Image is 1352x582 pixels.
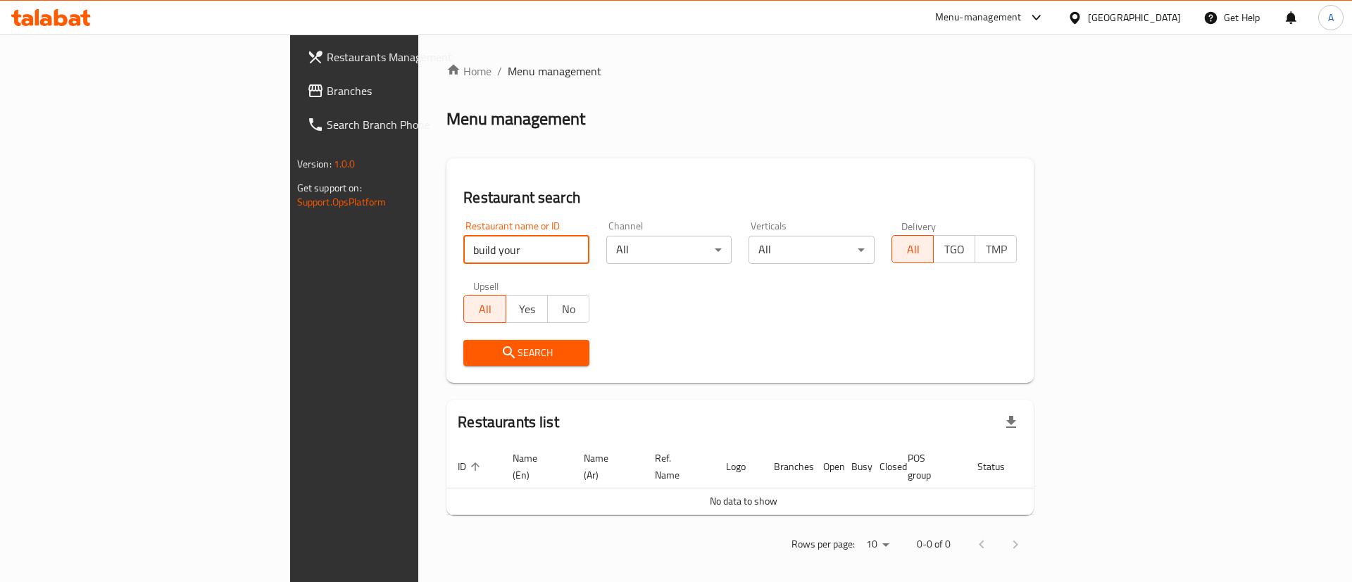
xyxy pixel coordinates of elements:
div: All [606,236,732,264]
h2: Menu management [446,108,585,130]
span: TGO [939,239,970,260]
button: TGO [933,235,975,263]
h2: Restaurant search [463,187,1017,208]
table: enhanced table [446,445,1089,515]
button: No [547,295,589,323]
p: Rows per page: [791,536,855,553]
span: Ref. Name [655,450,698,483]
a: Branches [296,74,516,108]
span: All [898,239,928,260]
div: Rows per page: [860,534,894,555]
button: All [463,295,506,323]
span: No [553,299,584,320]
th: Logo [715,445,763,488]
span: Name (Ar) [584,450,627,483]
h2: Restaurants list [458,412,558,433]
span: 1.0.0 [334,155,356,173]
span: Search [475,344,578,362]
input: Search for restaurant name or ID.. [463,236,589,264]
div: [GEOGRAPHIC_DATA] [1088,10,1181,25]
p: 0-0 of 0 [917,536,951,553]
th: Busy [840,445,868,488]
span: Name (En) [513,450,556,483]
span: Branches [327,82,505,99]
span: ID [458,458,484,475]
span: TMP [981,239,1011,260]
span: All [470,299,500,320]
th: Closed [868,445,896,488]
span: Search Branch Phone [327,116,505,133]
span: Menu management [508,63,601,80]
label: Upsell [473,281,499,291]
a: Support.OpsPlatform [297,193,387,211]
th: Open [812,445,840,488]
button: Search [463,340,589,366]
span: Version: [297,155,332,173]
span: No data to show [710,492,777,510]
span: A [1328,10,1334,25]
button: TMP [975,235,1017,263]
label: Delivery [901,221,937,231]
span: Restaurants Management [327,49,505,65]
a: Restaurants Management [296,40,516,74]
nav: breadcrumb [446,63,1034,80]
div: Menu-management [935,9,1022,26]
div: Export file [994,405,1028,439]
a: Search Branch Phone [296,108,516,141]
span: Get support on: [297,179,362,197]
span: Yes [512,299,542,320]
span: POS group [908,450,949,483]
span: Status [977,458,1023,475]
th: Branches [763,445,812,488]
button: Yes [506,295,548,323]
button: All [891,235,934,263]
div: All [749,236,875,264]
